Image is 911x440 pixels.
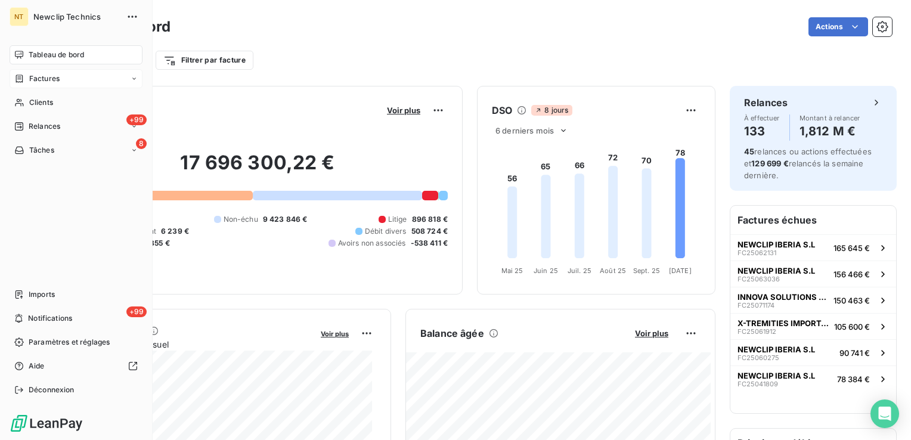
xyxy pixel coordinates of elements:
[730,287,896,313] button: INNOVA SOLUTIONS SPAFC25071174150 463 €
[730,206,896,234] h6: Factures échues
[738,318,829,328] span: X-TREMITIES IMPORTADORA E DISTRIBUI
[10,357,142,376] a: Aide
[744,147,754,156] span: 45
[839,348,870,358] span: 90 741 €
[870,399,899,428] div: Open Intercom Messenger
[29,385,75,395] span: Déconnexion
[808,17,868,36] button: Actions
[751,159,788,168] span: 129 699 €
[738,371,815,380] span: NEWCLIP IBERIA S.L
[383,105,424,116] button: Voir plus
[744,95,788,110] h6: Relances
[126,306,147,317] span: +99
[29,121,60,132] span: Relances
[568,267,591,275] tspan: Juil. 25
[29,145,54,156] span: Tâches
[263,214,308,225] span: 9 423 846 €
[635,329,668,338] span: Voir plus
[730,313,896,339] button: X-TREMITIES IMPORTADORA E DISTRIBUIFC25061912105 600 €
[29,73,60,84] span: Factures
[744,122,780,141] h4: 133
[531,105,572,116] span: 8 jours
[738,266,815,275] span: NEWCLIP IBERIA S.L
[738,345,815,354] span: NEWCLIP IBERIA S.L
[338,238,406,249] span: Avoirs non associés
[730,339,896,365] button: NEWCLIP IBERIA S.LFC2506027590 741 €
[501,267,523,275] tspan: Mai 25
[744,114,780,122] span: À effectuer
[420,326,484,340] h6: Balance âgée
[633,267,660,275] tspan: Sept. 25
[833,243,870,253] span: 165 645 €
[738,328,776,335] span: FC25061912
[738,354,779,361] span: FC25060275
[800,122,860,141] h4: 1,812 M €
[738,240,815,249] span: NEWCLIP IBERIA S.L
[29,361,45,371] span: Aide
[411,238,448,249] span: -538 411 €
[67,151,448,187] h2: 17 696 300,22 €
[67,338,312,351] span: Chiffre d'affaires mensuel
[534,267,558,275] tspan: Juin 25
[29,97,53,108] span: Clients
[388,214,407,225] span: Litige
[29,289,55,300] span: Imports
[730,234,896,261] button: NEWCLIP IBERIA S.LFC25062131165 645 €
[738,249,776,256] span: FC25062131
[833,269,870,279] span: 156 466 €
[833,296,870,305] span: 150 463 €
[365,226,407,237] span: Débit divers
[29,49,84,60] span: Tableau de bord
[738,292,829,302] span: INNOVA SOLUTIONS SPA
[800,114,860,122] span: Montant à relancer
[10,7,29,26] div: NT
[631,328,672,339] button: Voir plus
[387,106,420,115] span: Voir plus
[600,267,626,275] tspan: Août 25
[224,214,258,225] span: Non-échu
[738,275,780,283] span: FC25063036
[10,414,83,433] img: Logo LeanPay
[161,226,189,237] span: 6 239 €
[317,328,352,339] button: Voir plus
[321,330,349,338] span: Voir plus
[738,380,778,388] span: FC25041809
[33,12,119,21] span: Newclip Technics
[495,126,554,135] span: 6 derniers mois
[126,114,147,125] span: +99
[669,267,692,275] tspan: [DATE]
[492,103,512,117] h6: DSO
[411,226,448,237] span: 508 724 €
[29,337,110,348] span: Paramètres et réglages
[738,302,774,309] span: FC25071174
[744,147,872,180] span: relances ou actions effectuées et relancés la semaine dernière.
[28,313,72,324] span: Notifications
[730,261,896,287] button: NEWCLIP IBERIA S.LFC25063036156 466 €
[834,322,870,331] span: 105 600 €
[730,365,896,392] button: NEWCLIP IBERIA S.LFC2504180978 384 €
[837,374,870,384] span: 78 384 €
[412,214,448,225] span: 896 818 €
[156,51,253,70] button: Filtrer par facture
[136,138,147,149] span: 8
